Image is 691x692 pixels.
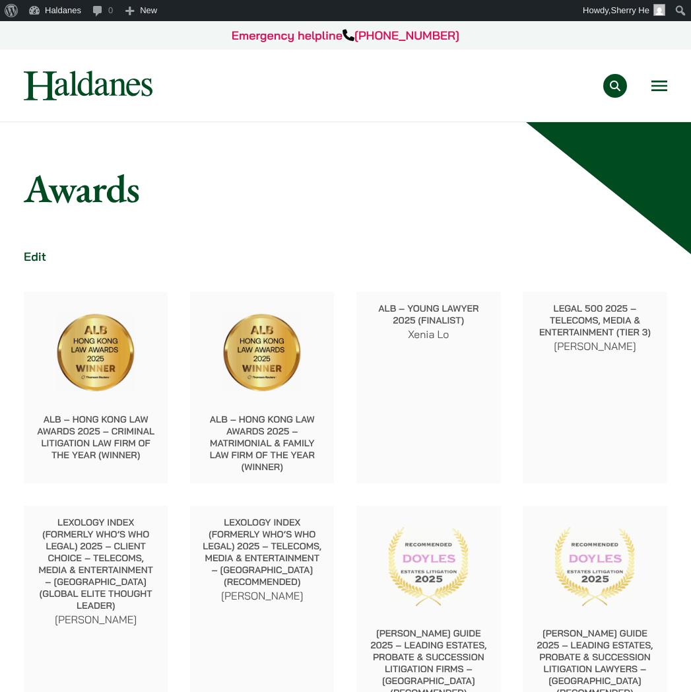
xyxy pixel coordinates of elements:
p: ALB – Hong Kong Law Awards 2025 – Matrimonial & Family Law Firm of the Year (Winner) [201,413,323,473]
button: Open menu [651,81,667,91]
img: Logo of Haldanes [24,71,152,100]
p: Lexology Index (formerly Who’s Who Legal) 2025 – Client Choice – Telecoms, Media & Entertainment ... [34,516,157,611]
p: Legal 500 2025 – Telecoms, Media & Entertainment (Tier 3) [533,302,656,338]
p: [PERSON_NAME] [201,588,323,604]
span: Sherry He [610,5,649,15]
p: ALB – Hong Kong Law Awards 2025 – Criminal Litigation Law Firm of the Year (Winner) [34,413,157,461]
p: Lexology Index (formerly Who’s Who Legal) 2025 – Telecoms, Media & Entertainment – [GEOGRAPHIC_DA... [201,516,323,588]
p: ALB – Young Lawyer 2025 (Finalist) [367,302,490,326]
p: [PERSON_NAME] [34,611,157,627]
h1: Awards [24,164,667,212]
p: [PERSON_NAME] [533,338,656,354]
a: Edit [24,249,46,264]
button: Search [603,74,627,98]
a: Emergency helpline[PHONE_NUMBER] [232,28,459,43]
p: Xenia Lo [367,326,490,342]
